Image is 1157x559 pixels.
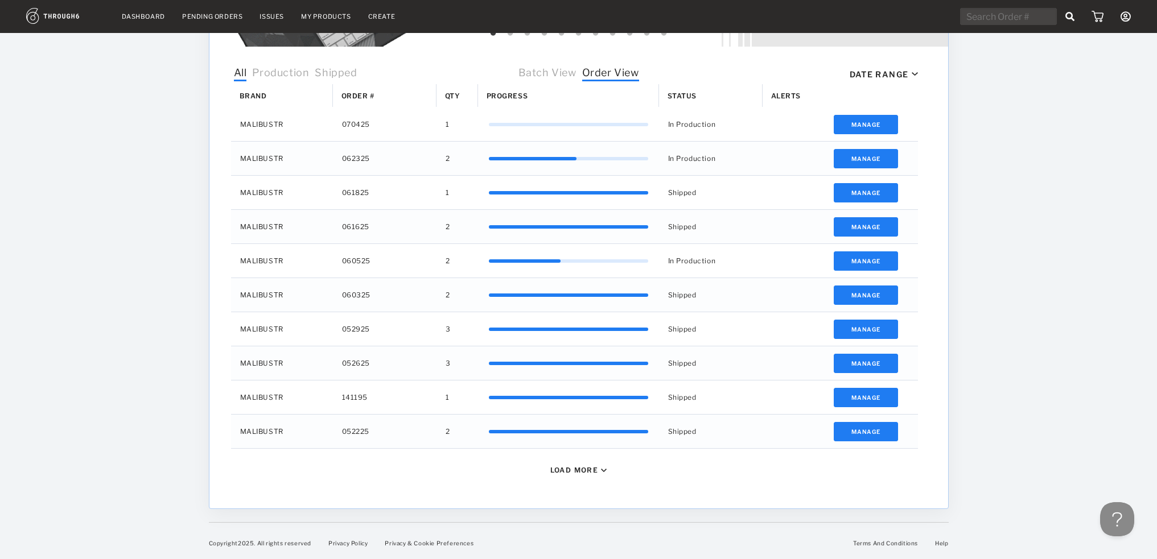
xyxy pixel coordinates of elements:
span: 3 [446,356,451,371]
span: Alerts [771,92,801,100]
div: 052925 [333,312,437,346]
span: Status [668,92,697,100]
div: MALIBUSTR [231,312,333,346]
a: Pending Orders [182,13,242,20]
div: Press SPACE to select this row. [231,210,918,244]
a: Issues [260,13,284,20]
button: Manage [834,115,898,134]
button: Manage [834,320,898,339]
div: MALIBUSTR [231,278,333,312]
span: 2 [446,424,450,439]
div: Press SPACE to select this row. [231,142,918,176]
a: Terms And Conditions [853,540,918,546]
div: MALIBUSTR [231,176,333,209]
div: 052625 [333,346,437,380]
span: Order View [582,67,639,81]
button: Manage [834,354,898,373]
div: MALIBUSTR [231,210,333,243]
div: Press SPACE to select this row. [231,312,918,346]
div: Shipped [659,210,763,243]
span: 3 [446,322,451,337]
button: 9 [624,28,636,39]
div: In Production [659,142,763,175]
img: icon_caret_down_black.69fb8af9.svg [912,72,918,76]
span: 1 [446,185,450,200]
img: icon_caret_down_black.69fb8af9.svg [601,469,607,472]
span: Brand [240,92,267,100]
div: Load More [550,466,599,474]
span: Shipped [315,67,357,81]
div: MALIBUSTR [231,142,333,175]
button: Manage [834,285,898,305]
button: Manage [834,149,898,168]
img: icon_cart.dab5cea1.svg [1092,11,1104,22]
div: 060325 [333,278,437,312]
div: Press SPACE to select this row. [231,244,918,278]
div: Press SPACE to select this row. [231,346,918,380]
div: MALIBUSTR [231,244,333,278]
span: Batch View [518,67,577,81]
div: 061625 [333,210,437,243]
div: MALIBUSTR [231,346,333,380]
div: MALIBUSTR [231,107,333,141]
button: 7 [590,28,602,39]
div: Shipped [659,415,763,448]
button: 8 [607,28,619,39]
div: 062325 [333,142,437,175]
span: 1 [446,390,450,405]
div: Press SPACE to select this row. [231,278,918,312]
span: 1 [446,117,450,132]
span: Progress [487,92,528,100]
div: Shipped [659,380,763,414]
div: 052225 [333,415,437,448]
span: Order # [341,92,374,100]
div: Press SPACE to select this row. [231,380,918,415]
div: MALIBUSTR [231,415,333,448]
div: 061825 [333,176,437,209]
span: All [234,67,247,81]
a: Privacy Policy [328,540,368,546]
div: Press SPACE to select this row. [231,176,918,210]
button: 11 [658,28,670,39]
button: 3 [522,28,533,39]
span: Copyright 2025 . All rights reserved [209,540,311,546]
div: Press SPACE to select this row. [231,107,918,142]
button: 6 [573,28,584,39]
div: Press SPACE to select this row. [231,415,918,449]
div: In Production [659,244,763,278]
button: Manage [834,388,898,407]
div: 070425 [333,107,437,141]
div: In Production [659,107,763,141]
button: Manage [834,251,898,271]
img: logo.1c10ca64.svg [26,8,105,24]
iframe: Toggle Customer Support [1100,502,1134,536]
span: 2 [446,254,450,268]
div: 060525 [333,244,437,278]
div: Shipped [659,346,763,380]
div: Shipped [659,176,763,209]
button: 2 [505,28,516,39]
div: Date Range [850,69,909,79]
a: My Products [301,13,351,20]
span: Production [252,67,309,81]
button: Manage [834,217,898,237]
a: Dashboard [122,13,165,20]
button: 4 [539,28,550,39]
a: Help [935,540,948,546]
span: 2 [446,151,450,166]
span: Qty [445,92,460,100]
div: MALIBUSTR [231,380,333,414]
div: Shipped [659,278,763,312]
button: Manage [834,422,898,441]
div: 141195 [333,380,437,414]
a: Create [368,13,396,20]
button: Manage [834,183,898,202]
button: 10 [641,28,653,39]
button: 1 [488,28,499,39]
input: Search Order # [960,8,1057,25]
span: 2 [446,220,450,234]
button: 5 [556,28,567,39]
a: Privacy & Cookie Preferences [385,540,473,546]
